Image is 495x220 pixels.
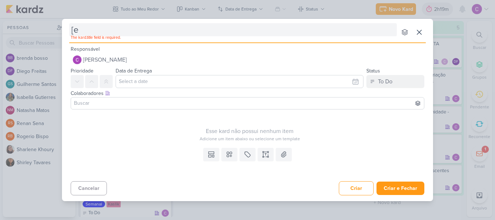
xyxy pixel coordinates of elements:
button: To Do [366,75,424,88]
label: Prioridade [71,68,93,74]
div: Adicione um item abaixo ou selecione um template [71,136,429,142]
input: Buscar [72,99,423,108]
button: Cancelar [71,181,107,195]
button: Criar e Fechar [377,182,424,195]
img: Carlos Lima [73,55,82,64]
label: Status [366,68,380,74]
span: [PERSON_NAME] [83,55,127,64]
label: Responsável [71,46,100,52]
div: Esse kard não possui nenhum item [71,127,429,136]
div: Colaboradores [71,90,424,97]
label: Data de Entrega [116,68,152,74]
p: The kard.title field is required. [71,35,397,41]
div: To Do [378,77,392,86]
button: Criar [339,181,374,195]
button: [PERSON_NAME] [71,53,424,66]
input: Select a date [116,75,363,88]
input: Kard Sem Título [69,23,397,36]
